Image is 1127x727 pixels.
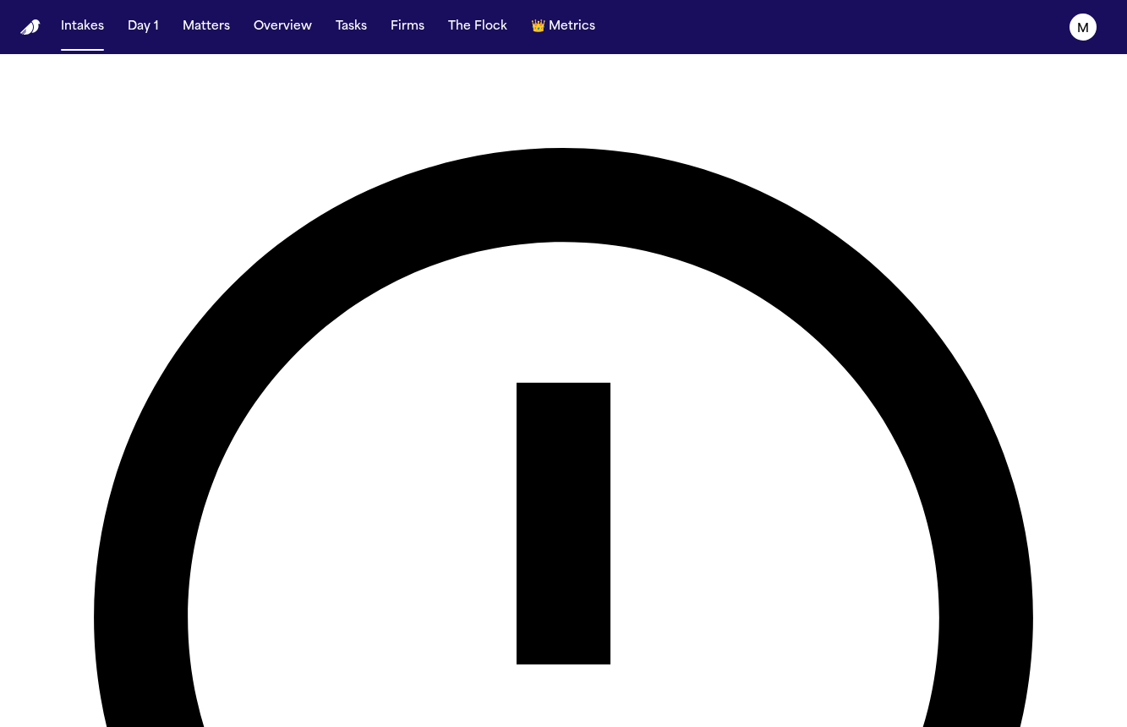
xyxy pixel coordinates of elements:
[441,12,514,42] button: The Flock
[384,12,431,42] button: Firms
[20,19,41,36] img: Finch Logo
[176,12,237,42] button: Matters
[121,12,166,42] button: Day 1
[20,19,41,36] a: Home
[329,12,374,42] button: Tasks
[54,12,111,42] button: Intakes
[524,12,602,42] button: crownMetrics
[247,12,319,42] button: Overview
